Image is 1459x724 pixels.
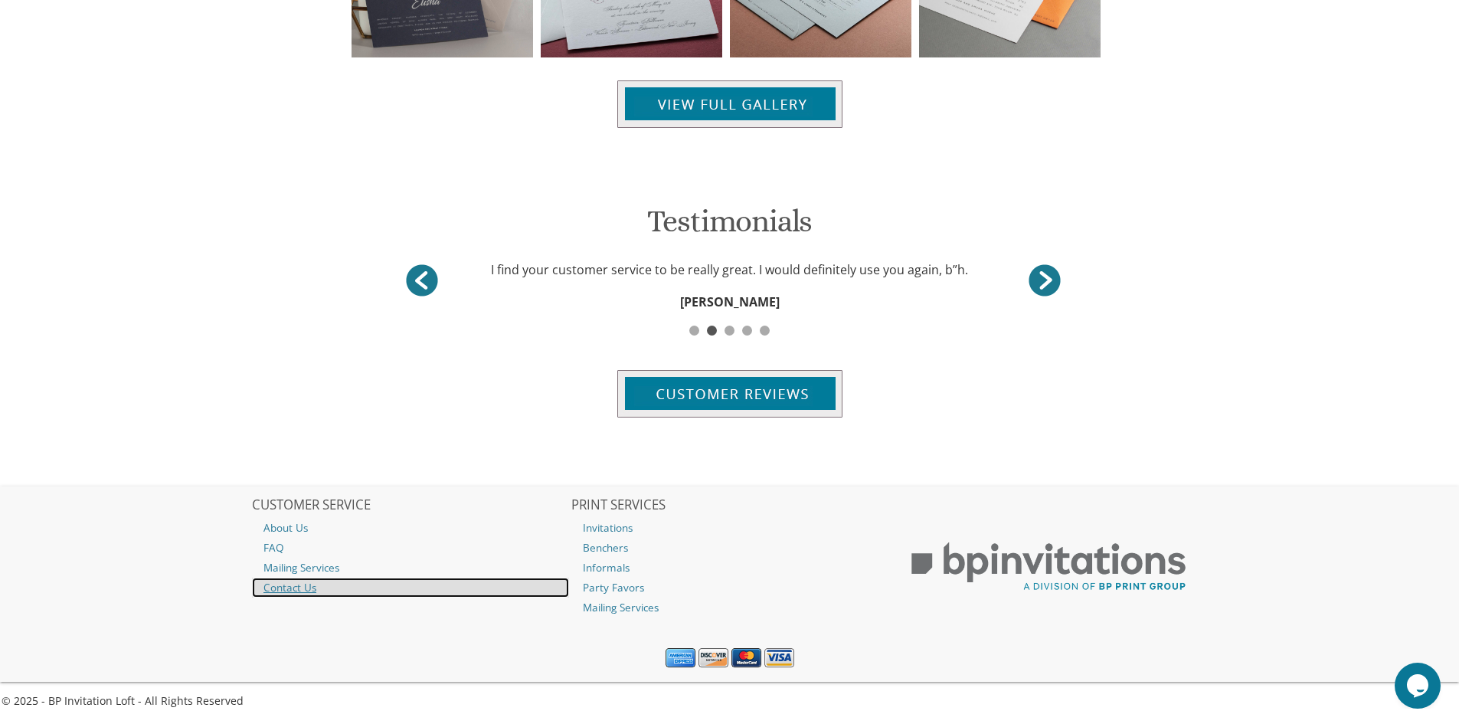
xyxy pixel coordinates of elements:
div: [PERSON_NAME] [395,290,1064,314]
img: Visa [764,648,794,668]
a: Informals [571,558,888,578]
span: 4 [742,326,752,336]
h2: CUSTOMER SERVICE [252,498,569,513]
a: About Us [252,518,569,538]
a: > [403,261,441,300]
a: 5 [756,314,774,329]
img: MasterCard [731,648,761,668]
iframe: chat widget [1395,663,1444,709]
span: 5 [760,326,770,336]
a: Mailing Services [252,558,569,578]
a: FAQ [252,538,569,558]
img: Discover [698,648,728,668]
a: 2 [703,314,721,329]
img: American Express [666,648,695,668]
a: Invitations [571,518,888,538]
a: 4 [738,314,756,329]
a: Benchers [571,538,888,558]
a: Party Favors [571,578,888,598]
a: 1 [685,314,703,329]
span: 3 [725,326,734,336]
a: < [1026,261,1064,300]
h2: PRINT SERVICES [571,498,888,513]
img: customer-reviews-btn.jpg [617,370,842,418]
h1: Testimonials [395,205,1064,250]
div: I find your customer service to be really great. I would definitely use you again, b”h. [462,257,996,282]
span: 1 [689,326,699,336]
img: BP Print Group [890,529,1207,605]
a: 3 [721,314,738,329]
a: Contact Us [252,578,569,598]
span: 2 [707,326,717,336]
a: Mailing Services [571,598,888,618]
